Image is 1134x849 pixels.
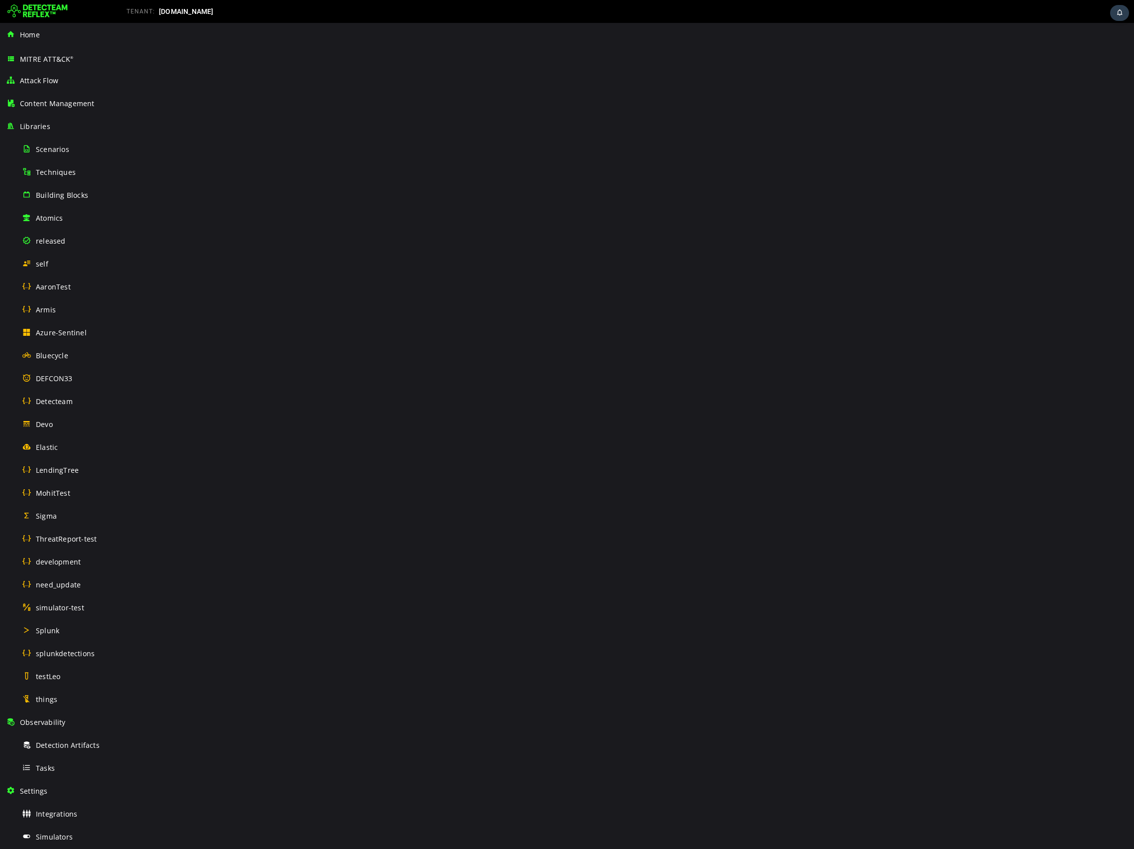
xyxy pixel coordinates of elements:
[36,144,69,154] span: Scenarios
[36,465,79,475] span: LendingTree
[159,7,214,15] span: [DOMAIN_NAME]
[36,672,60,681] span: testLeo
[36,557,81,566] span: development
[36,809,77,819] span: Integrations
[36,442,58,452] span: Elastic
[36,351,68,360] span: Bluecycle
[1110,5,1129,21] div: Task Notifications
[7,3,68,19] img: Detecteam logo
[36,740,100,750] span: Detection Artifacts
[36,282,71,291] span: AaronTest
[36,167,76,177] span: Techniques
[36,511,57,521] span: Sigma
[36,534,97,544] span: ThreatReport-test
[36,488,70,498] span: MohitTest
[36,305,56,314] span: Armis
[36,603,84,612] span: simulator-test
[36,328,87,337] span: Azure-Sentinel
[36,213,63,223] span: Atomics
[20,76,58,85] span: Attack Flow
[36,259,48,269] span: self
[36,397,73,406] span: Detecteam
[36,190,88,200] span: Building Blocks
[126,8,155,15] span: TENANT:
[70,55,73,60] sup: ®
[36,374,73,383] span: DEFCON33
[36,763,55,773] span: Tasks
[20,717,66,727] span: Observability
[36,420,53,429] span: Devo
[36,626,59,635] span: Splunk
[36,649,95,658] span: splunkdetections
[20,786,48,796] span: Settings
[36,236,66,246] span: released
[20,54,74,64] span: MITRE ATT&CK
[20,99,95,108] span: Content Management
[20,30,40,39] span: Home
[36,695,57,704] span: things
[36,580,81,589] span: need_update
[36,832,73,842] span: Simulators
[20,122,50,131] span: Libraries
